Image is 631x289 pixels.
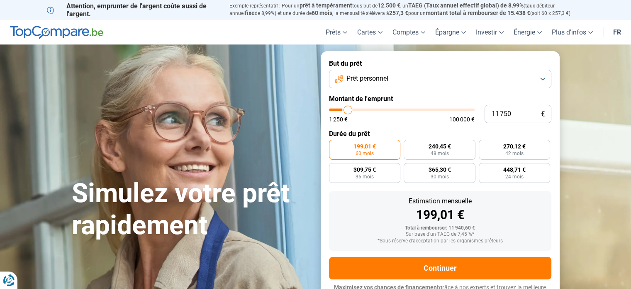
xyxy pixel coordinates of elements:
[353,167,376,173] span: 309,75 €
[378,2,400,9] span: 12.500 €
[72,178,311,242] h1: Simulez votre prêt rapidement
[336,225,545,231] div: Total à rembourser: 11 940,60 €
[387,20,430,44] a: Comptes
[547,20,598,44] a: Plus d'infos
[245,10,255,16] span: fixe
[329,59,551,67] label: But du prêt
[329,257,551,279] button: Continuer
[426,10,530,16] span: montant total à rembourser de 15.438 €
[336,209,545,221] div: 199,01 €
[329,116,348,122] span: 1 250 €
[505,151,524,156] span: 42 mois
[336,232,545,237] div: Sur base d'un TAEG de 7,45 %*
[428,143,451,149] span: 240,45 €
[300,2,352,9] span: prêt à tempérament
[505,174,524,179] span: 24 mois
[336,198,545,205] div: Estimation mensuelle
[346,74,388,83] span: Prêt personnel
[428,167,451,173] span: 365,30 €
[47,2,219,18] p: Attention, emprunter de l'argent coûte aussi de l'argent.
[503,167,526,173] span: 448,71 €
[321,20,352,44] a: Prêts
[430,174,448,179] span: 30 mois
[608,20,626,44] a: fr
[353,143,376,149] span: 199,01 €
[312,10,332,16] span: 60 mois
[389,10,408,16] span: 257,3 €
[449,116,475,122] span: 100 000 €
[336,238,545,244] div: *Sous réserve d'acceptation par les organismes prêteurs
[509,20,547,44] a: Énergie
[408,2,524,9] span: TAEG (Taux annuel effectif global) de 8,99%
[541,111,545,118] span: €
[229,2,585,17] p: Exemple représentatif : Pour un tous but de , un (taux débiteur annuel de 8,99%) et une durée de ...
[329,130,551,138] label: Durée du prêt
[503,143,526,149] span: 270,12 €
[430,20,471,44] a: Épargne
[10,26,103,39] img: TopCompare
[329,95,551,103] label: Montant de l'emprunt
[430,151,448,156] span: 48 mois
[352,20,387,44] a: Cartes
[356,151,374,156] span: 60 mois
[471,20,509,44] a: Investir
[356,174,374,179] span: 36 mois
[329,70,551,88] button: Prêt personnel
